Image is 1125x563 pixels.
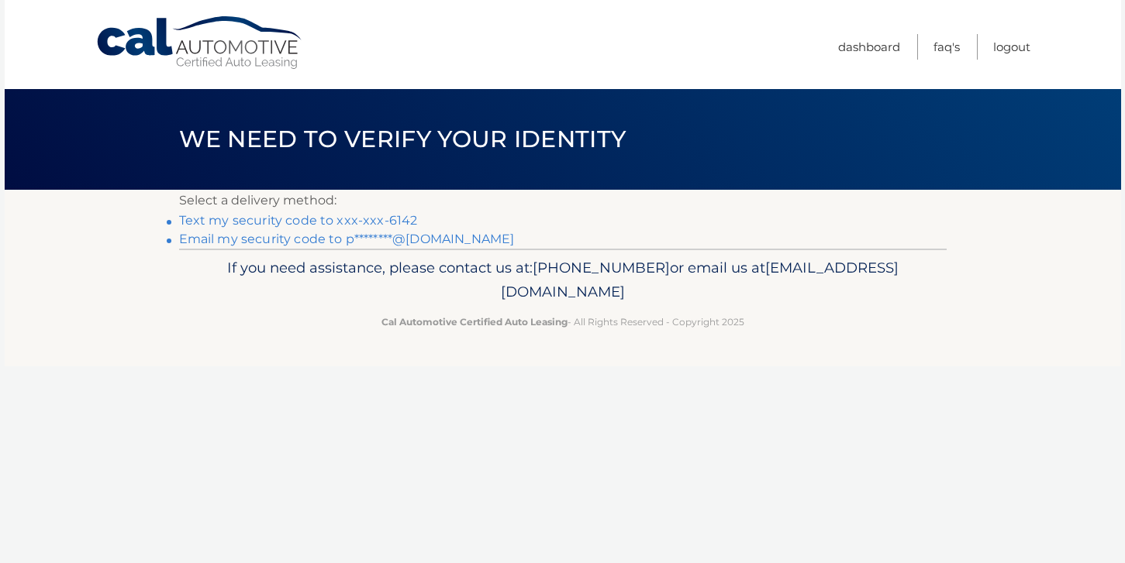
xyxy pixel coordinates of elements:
span: We need to verify your identity [179,125,626,153]
a: Cal Automotive [95,15,305,70]
p: If you need assistance, please contact us at: or email us at [189,256,937,305]
a: Text my security code to xxx-xxx-6142 [179,213,418,228]
a: Email my security code to p********@[DOMAIN_NAME] [179,232,515,246]
a: Logout [993,34,1030,60]
a: FAQ's [933,34,960,60]
strong: Cal Automotive Certified Auto Leasing [381,316,568,328]
p: Select a delivery method: [179,190,947,211]
p: - All Rights Reserved - Copyright 2025 [189,314,937,330]
a: Dashboard [838,34,900,60]
span: [PHONE_NUMBER] [533,259,670,276]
